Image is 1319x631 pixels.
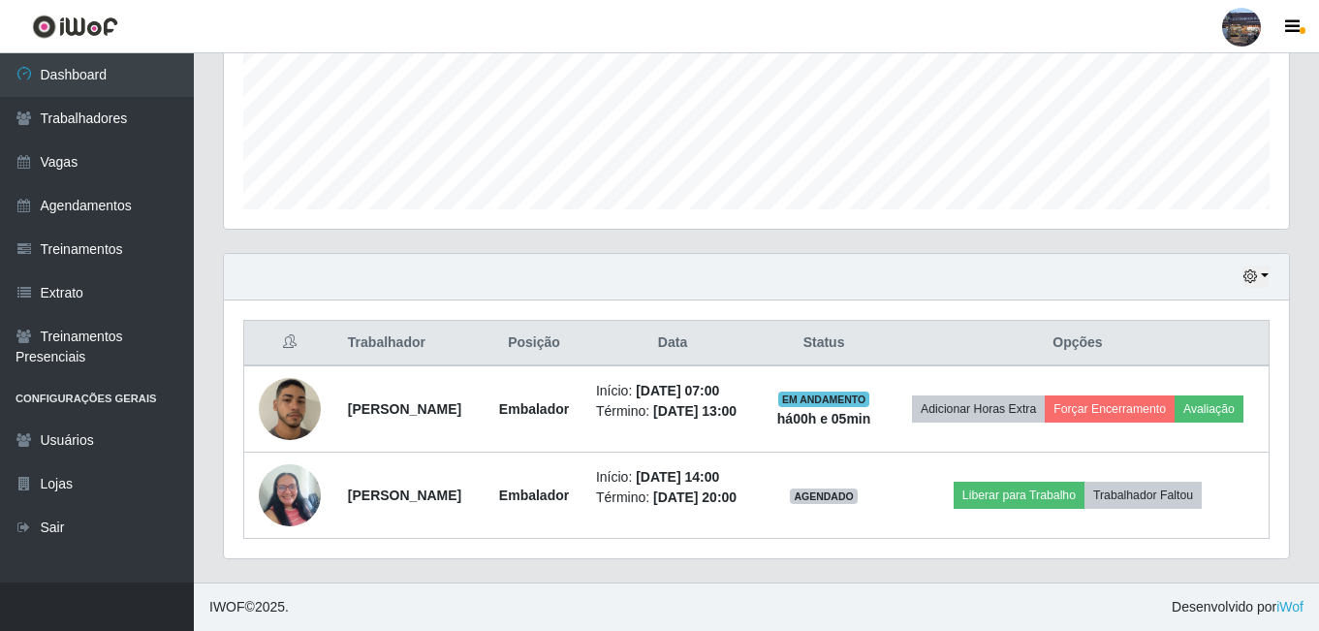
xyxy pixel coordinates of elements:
th: Data [584,321,761,366]
th: Opções [887,321,1270,366]
li: Término: [596,401,749,422]
time: [DATE] 13:00 [653,403,737,419]
th: Trabalhador [336,321,484,366]
li: Início: [596,467,749,488]
th: Status [761,321,887,366]
li: Término: [596,488,749,508]
button: Adicionar Horas Extra [912,395,1045,423]
th: Posição [484,321,584,366]
button: Liberar para Trabalho [954,482,1084,509]
span: © 2025 . [209,597,289,617]
time: [DATE] 20:00 [653,489,737,505]
strong: [PERSON_NAME] [348,401,461,417]
span: IWOF [209,599,245,615]
time: [DATE] 14:00 [636,469,719,485]
time: [DATE] 07:00 [636,383,719,398]
li: Início: [596,381,749,401]
span: Desenvolvido por [1172,597,1303,617]
span: EM ANDAMENTO [778,392,870,407]
button: Trabalhador Faltou [1084,482,1202,509]
button: Forçar Encerramento [1045,395,1175,423]
strong: Embalador [499,488,569,503]
button: Avaliação [1175,395,1243,423]
a: iWof [1276,599,1303,615]
strong: Embalador [499,401,569,417]
img: 1749859968121.jpeg [259,355,321,464]
img: CoreUI Logo [32,15,118,39]
strong: [PERSON_NAME] [348,488,461,503]
img: 1753212291026.jpeg [259,454,321,536]
span: AGENDADO [790,489,858,504]
strong: há 00 h e 05 min [777,411,871,426]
